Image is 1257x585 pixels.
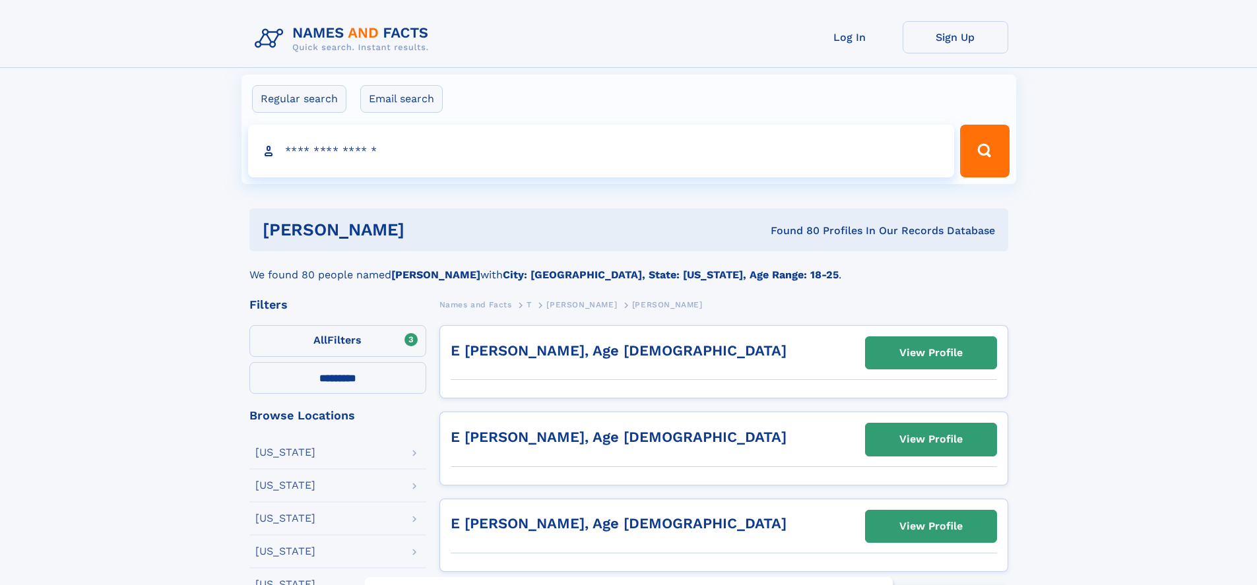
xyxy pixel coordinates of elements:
[503,268,839,281] b: City: [GEOGRAPHIC_DATA], State: [US_STATE], Age Range: 18-25
[899,424,963,454] div: View Profile
[527,296,532,313] a: T
[249,21,439,57] img: Logo Names and Facts
[866,510,996,542] a: View Profile
[313,334,327,346] span: All
[360,85,443,113] label: Email search
[527,300,532,309] span: T
[899,511,963,541] div: View Profile
[546,296,617,313] a: [PERSON_NAME]
[252,85,346,113] label: Regular search
[255,480,315,491] div: [US_STATE]
[797,21,903,53] a: Log In
[546,300,617,309] span: [PERSON_NAME]
[249,299,426,311] div: Filters
[899,338,963,368] div: View Profile
[249,410,426,421] div: Browse Locations
[263,222,588,238] h1: [PERSON_NAME]
[866,423,996,455] a: View Profile
[587,224,995,238] div: Found 80 Profiles In Our Records Database
[439,296,512,313] a: Names and Facts
[248,125,955,177] input: search input
[391,268,480,281] b: [PERSON_NAME]
[866,337,996,369] a: View Profile
[903,21,1008,53] a: Sign Up
[255,513,315,524] div: [US_STATE]
[451,429,787,445] a: E [PERSON_NAME], Age [DEMOGRAPHIC_DATA]
[255,447,315,458] div: [US_STATE]
[960,125,1009,177] button: Search Button
[632,300,703,309] span: [PERSON_NAME]
[249,325,426,357] label: Filters
[451,515,787,532] a: E [PERSON_NAME], Age [DEMOGRAPHIC_DATA]
[255,546,315,557] div: [US_STATE]
[451,342,787,359] a: E [PERSON_NAME], Age [DEMOGRAPHIC_DATA]
[249,251,1008,283] div: We found 80 people named with .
